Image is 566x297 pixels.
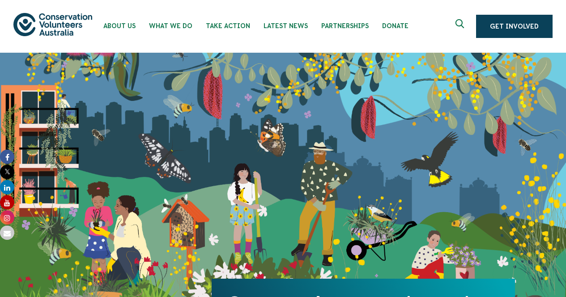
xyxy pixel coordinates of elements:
[13,13,92,36] img: logo.svg
[103,22,136,29] span: About Us
[264,22,308,29] span: Latest News
[321,22,369,29] span: Partnerships
[455,19,467,33] span: Expand search box
[382,22,409,29] span: Donate
[206,22,250,29] span: Take Action
[149,22,192,29] span: What We Do
[476,15,553,38] a: Get Involved
[450,16,472,37] button: Expand search box Close search box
